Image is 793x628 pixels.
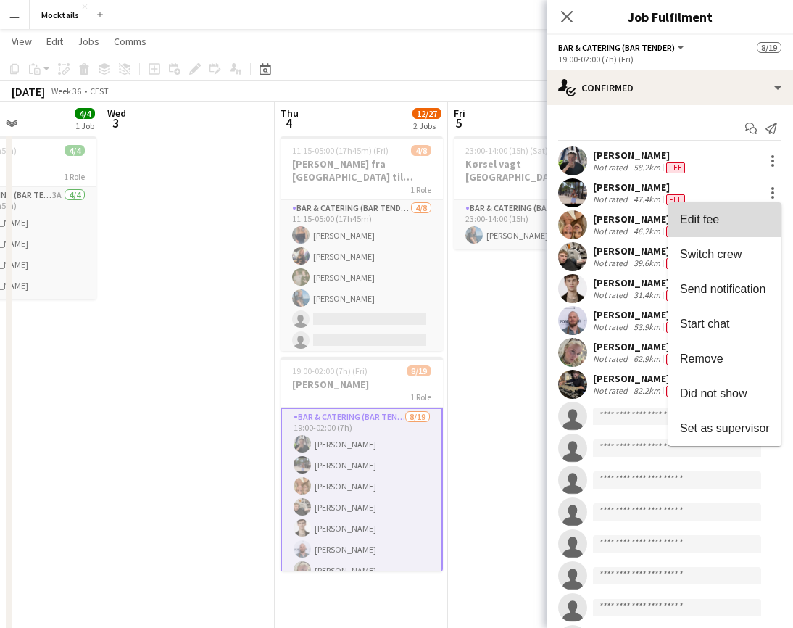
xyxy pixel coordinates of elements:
span: Remove [680,352,723,365]
button: Did not show [668,376,781,411]
button: Remove [668,342,781,376]
span: Switch crew [680,248,742,260]
span: Set as supervisor [680,422,770,434]
button: Start chat [668,307,781,342]
button: Switch crew [668,237,781,272]
button: Send notification [668,272,781,307]
span: Did not show [680,387,747,400]
button: Edit fee [668,202,781,237]
button: Set as supervisor [668,411,781,446]
span: Edit fee [680,213,719,226]
span: Start chat [680,318,729,330]
span: Send notification [680,283,765,295]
